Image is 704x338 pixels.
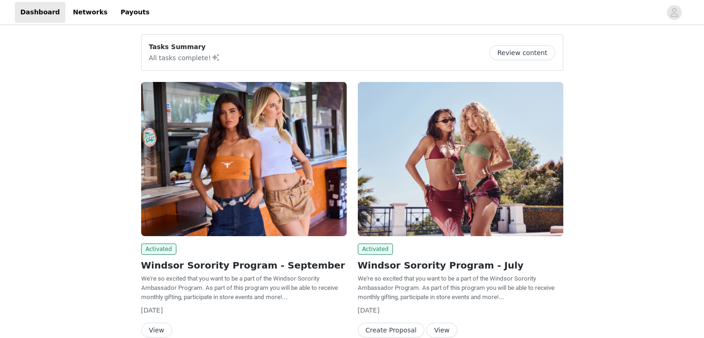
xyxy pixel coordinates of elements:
[15,2,65,23] a: Dashboard
[426,327,457,334] a: View
[115,2,155,23] a: Payouts
[141,244,177,255] span: Activated
[141,275,338,300] span: We're so excited that you want to be a part of the Windsor Sorority Ambassador Program. As part o...
[358,82,563,236] img: Windsor
[141,82,347,236] img: Windsor
[141,327,172,334] a: View
[489,45,555,60] button: Review content
[149,42,220,52] p: Tasks Summary
[670,5,679,20] div: avatar
[426,323,457,338] button: View
[358,307,380,314] span: [DATE]
[141,307,163,314] span: [DATE]
[358,323,424,338] button: Create Proposal
[358,258,563,272] h2: Windsor Sorority Program - July
[141,323,172,338] button: View
[67,2,113,23] a: Networks
[141,258,347,272] h2: Windsor Sorority Program - September
[358,275,554,300] span: We're so excited that you want to be a part of the Windsor Sorority Ambassador Program. As part o...
[358,244,393,255] span: Activated
[149,52,220,63] p: All tasks complete!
